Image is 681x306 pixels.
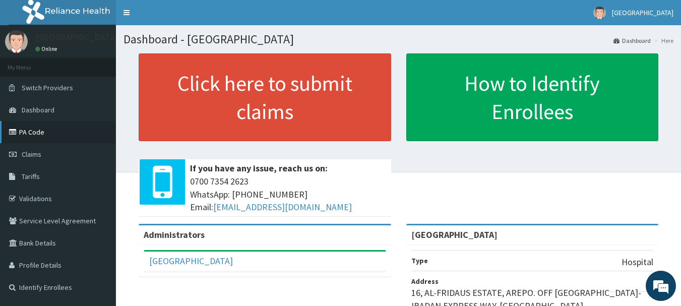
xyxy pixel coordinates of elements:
[613,36,651,45] a: Dashboard
[612,8,673,17] span: [GEOGRAPHIC_DATA]
[652,36,673,45] li: Here
[58,90,139,192] span: We're online!
[190,162,328,174] b: If you have any issue, reach us on:
[149,255,233,267] a: [GEOGRAPHIC_DATA]
[411,256,428,265] b: Type
[5,30,28,53] img: User Image
[165,5,190,29] div: Minimize live chat window
[411,229,498,240] strong: [GEOGRAPHIC_DATA]
[22,105,54,114] span: Dashboard
[52,56,169,70] div: Chat with us now
[144,229,205,240] b: Administrators
[411,277,439,286] b: Address
[622,256,653,269] p: Hospital
[22,150,41,159] span: Claims
[35,33,118,42] p: [GEOGRAPHIC_DATA]
[190,175,386,214] span: 0700 7354 2623 WhatsApp: [PHONE_NUMBER] Email:
[19,50,41,76] img: d_794563401_company_1708531726252_794563401
[123,33,673,46] h1: Dashboard - [GEOGRAPHIC_DATA]
[22,83,73,92] span: Switch Providers
[213,201,352,213] a: [EMAIL_ADDRESS][DOMAIN_NAME]
[35,45,59,52] a: Online
[139,53,391,141] a: Click here to submit claims
[406,53,659,141] a: How to Identify Enrollees
[593,7,606,19] img: User Image
[5,201,192,236] textarea: Type your message and hit 'Enter'
[22,172,40,181] span: Tariffs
